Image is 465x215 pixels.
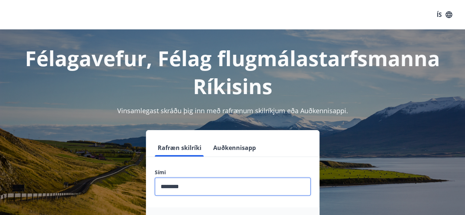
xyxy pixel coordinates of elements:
h1: Félagavefur, Félag flugmálastarfsmanna Ríkisins [9,44,456,100]
button: ÍS [433,8,456,21]
button: Auðkennisapp [210,139,259,157]
span: Vinsamlegast skráðu þig inn með rafrænum skilríkjum eða Auðkennisappi. [117,106,348,115]
label: Sími [155,169,311,176]
button: Rafræn skilríki [155,139,204,157]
